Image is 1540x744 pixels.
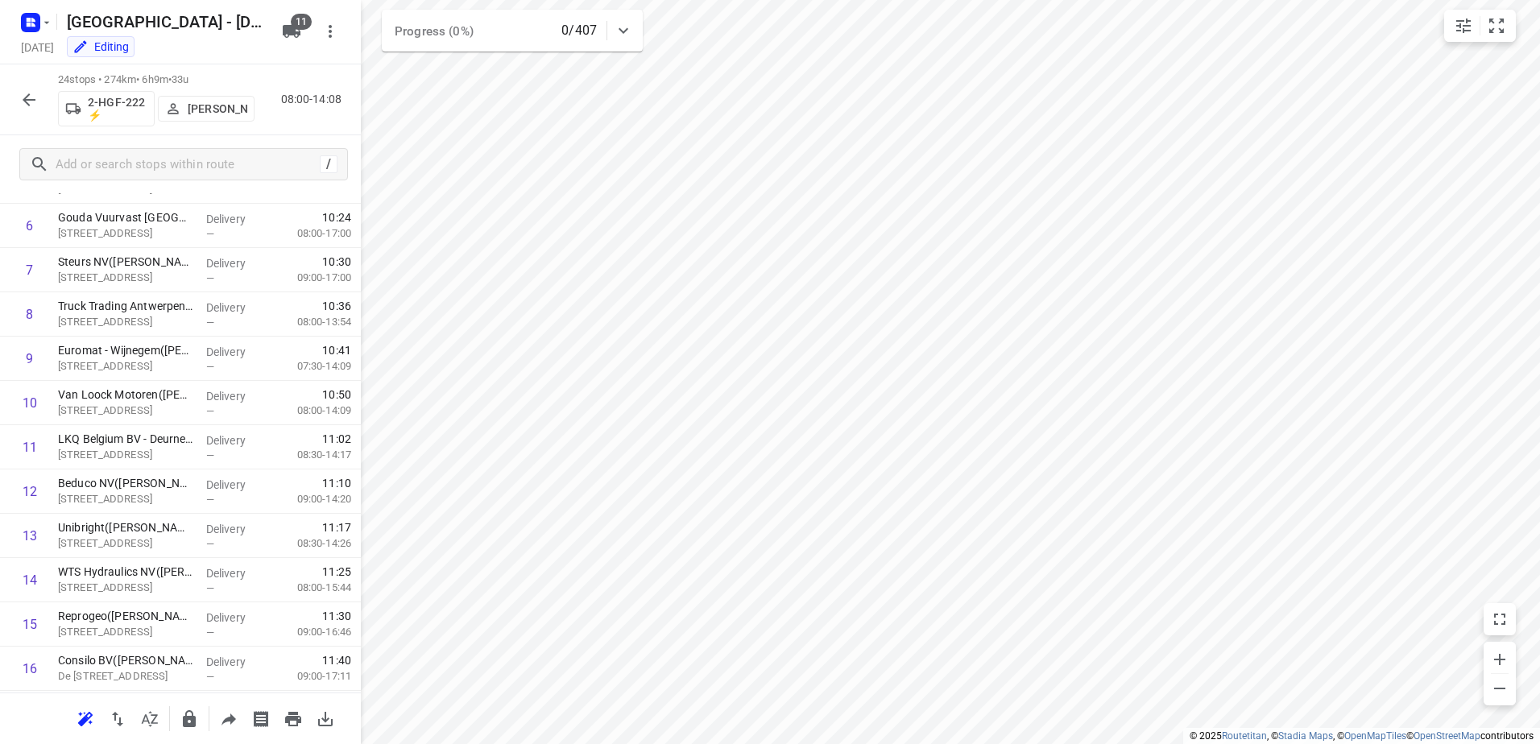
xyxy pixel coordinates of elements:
p: [STREET_ADDRESS] [58,535,193,552]
span: — [206,626,214,639]
div: 13 [23,528,37,544]
span: — [206,494,214,506]
p: Beduco NV([PERSON_NAME]) [58,475,193,491]
span: 11:02 [322,431,351,447]
p: Bijkhoevelaan 6, Wijnegem [58,314,193,330]
p: 09:00-17:11 [271,668,351,684]
p: [STREET_ADDRESS] [58,580,193,596]
p: 09:00-14:20 [271,491,351,507]
p: WTS Hydraulics NV(Brenda Cuypers) [58,564,193,580]
div: 10 [23,395,37,411]
p: 07:30-14:09 [271,358,351,374]
p: Truck Trading Antwerpen(Kris Huysmans) [58,298,193,314]
p: Delivery [206,344,266,360]
span: — [206,449,214,461]
a: Routetitan [1222,730,1267,742]
span: Print route [277,710,309,725]
span: — [206,582,214,594]
span: Share route [213,710,245,725]
div: / [320,155,337,173]
p: [PERSON_NAME] [188,102,247,115]
p: Bisschoppenhoflaan 641, Deurne [58,447,193,463]
div: 11 [23,440,37,455]
p: 2-HGF-222 ⚡ [88,96,147,122]
p: Delivery [206,300,266,316]
span: — [206,272,214,284]
div: 6 [26,218,33,234]
h5: Project date [14,38,60,56]
p: 08:00-14:09 [271,403,351,419]
button: Map settings [1447,10,1480,42]
div: 12 [23,484,37,499]
span: — [206,538,214,550]
p: 08:00-13:54 [271,314,351,330]
a: OpenMapTiles [1344,730,1406,742]
div: 14 [23,572,37,588]
span: — [206,361,214,373]
p: 08:00-17:00 [271,225,351,242]
a: Stadia Maps [1278,730,1333,742]
p: 08:30-14:17 [271,447,351,463]
p: 09:00-17:00 [271,270,351,286]
span: 11:30 [322,608,351,624]
span: 11 [291,14,312,30]
p: Delivery [206,388,266,404]
div: small contained button group [1444,10,1516,42]
p: Delivery [206,432,266,448]
p: Consilo BV(Jurgen Jongenelen) [58,652,193,668]
span: 11:25 [322,564,351,580]
p: 0/407 [561,21,597,40]
p: Delivery [206,565,266,581]
button: [PERSON_NAME] [158,96,255,122]
p: Steurs NV([PERSON_NAME]) [58,254,193,270]
div: 16 [23,661,37,676]
input: Add or search stops within route [56,152,320,177]
p: Delivery [206,521,266,537]
p: Delivery [206,255,266,271]
a: OpenStreetMap [1414,730,1480,742]
span: 10:30 [322,254,351,270]
p: Delivery [206,211,266,227]
button: 11 [275,15,308,48]
button: 2-HGF-222 ⚡ [58,91,155,126]
p: [STREET_ADDRESS] [58,225,193,242]
span: Sort by time window [134,710,166,725]
p: Wasserijstraat 25, Schoten [58,491,193,507]
p: 24 stops • 274km • 6h9m [58,72,255,88]
span: Reverse route [101,710,134,725]
button: More [314,15,346,48]
p: [STREET_ADDRESS] [58,624,193,640]
span: 10:41 [322,342,351,358]
button: Fit zoom [1480,10,1513,42]
div: 7 [26,262,33,278]
p: Delivery [206,654,266,670]
p: Sluizenstraat 105, Schoten [58,403,193,419]
span: 10:36 [322,298,351,314]
span: — [206,228,214,240]
span: 10:50 [322,386,351,403]
p: Bijkhoevelaan 8a, Wijnegem [58,270,193,286]
span: — [206,316,214,329]
span: Progress (0%) [395,24,474,39]
div: Progress (0%)0/407 [382,10,643,52]
p: Merksemsebaan 292, Wijnegem [58,358,193,374]
div: 8 [26,307,33,322]
p: 08:30-14:26 [271,535,351,552]
p: Reprogeo([PERSON_NAME]) [58,608,193,624]
p: Van Loock Motoren(Eline Mertens) [58,386,193,403]
p: De Vlaschaardstraat 2, Merksem [58,668,193,684]
span: 11:40 [322,652,351,668]
p: Euromat - Wijnegem(Daisy Hoskens) [58,342,193,358]
p: Delivery [206,477,266,493]
span: 10:24 [322,209,351,225]
button: Lock route [173,703,205,735]
h5: Rename [60,9,269,35]
span: — [206,405,214,417]
p: LKQ Belgium BV - Deurne(Ronny Wackenier) [58,431,193,447]
div: 15 [23,617,37,632]
p: Gouda Vuurvast Belgium NV(An Van Dyck) [58,209,193,225]
span: 11:10 [322,475,351,491]
span: Print shipping labels [245,710,277,725]
span: • [168,73,172,85]
span: — [206,671,214,683]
